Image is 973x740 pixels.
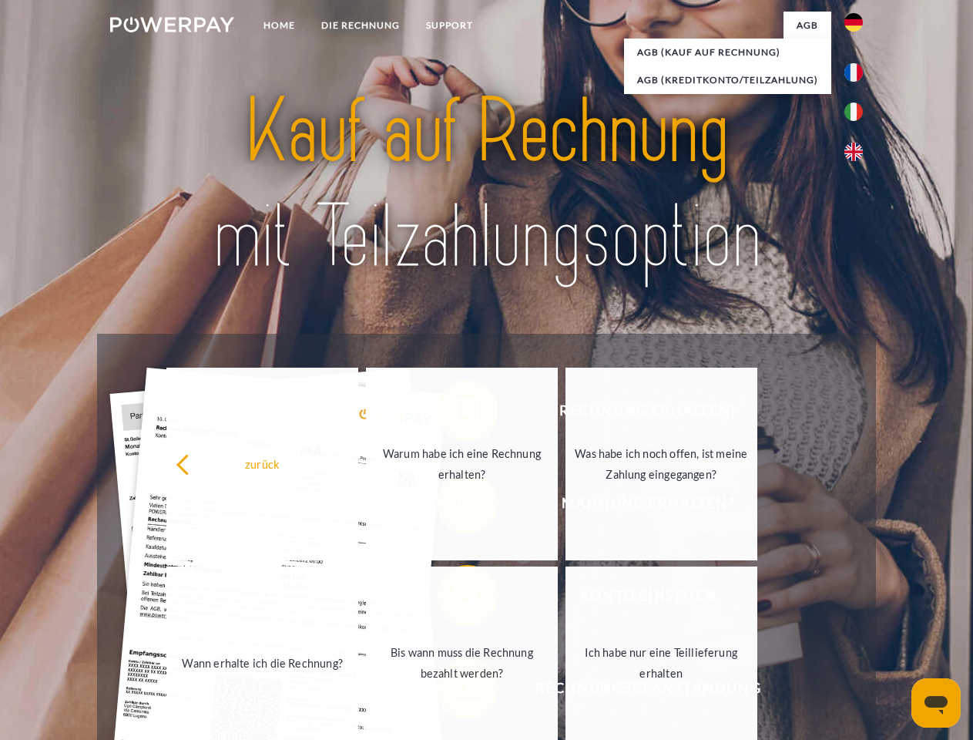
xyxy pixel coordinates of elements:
iframe: Schaltfläche zum Öffnen des Messaging-Fensters [911,678,961,728]
a: AGB (Kreditkonto/Teilzahlung) [624,66,831,94]
div: Ich habe nur eine Teillieferung erhalten [575,642,748,684]
a: SUPPORT [413,12,486,39]
div: Warum habe ich eine Rechnung erhalten? [375,443,549,485]
img: fr [844,63,863,82]
div: Bis wann muss die Rechnung bezahlt werden? [375,642,549,684]
img: en [844,143,863,161]
div: Wann erhalte ich die Rechnung? [176,652,349,673]
img: de [844,13,863,32]
a: agb [783,12,831,39]
img: logo-powerpay-white.svg [110,17,234,32]
img: it [844,103,863,121]
a: Home [250,12,308,39]
div: Was habe ich noch offen, ist meine Zahlung eingegangen? [575,443,748,485]
a: AGB (Kauf auf Rechnung) [624,39,831,66]
div: zurück [176,453,349,474]
img: title-powerpay_de.svg [147,74,826,295]
a: DIE RECHNUNG [308,12,413,39]
a: Was habe ich noch offen, ist meine Zahlung eingegangen? [565,368,757,560]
